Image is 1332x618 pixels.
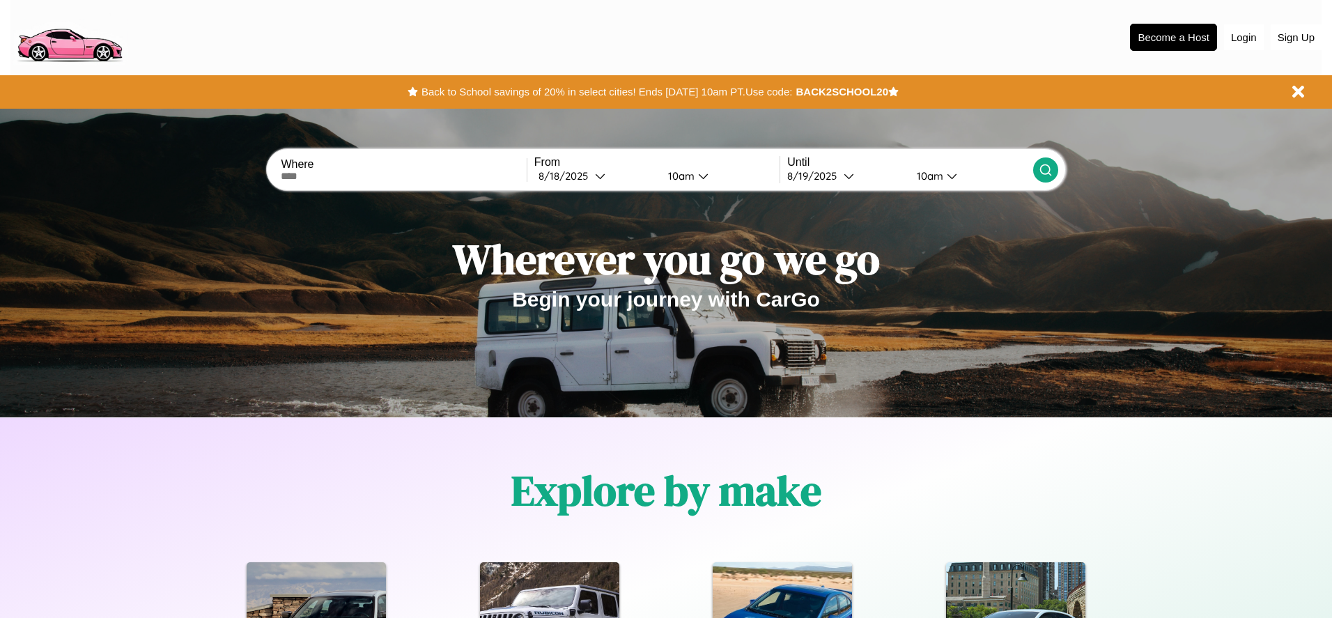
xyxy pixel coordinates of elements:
div: 8 / 19 / 2025 [787,169,844,183]
label: From [534,156,780,169]
button: Sign Up [1271,24,1322,50]
button: Back to School savings of 20% in select cities! Ends [DATE] 10am PT.Use code: [418,82,796,102]
h1: Explore by make [511,462,821,519]
button: 10am [657,169,780,183]
div: 10am [661,169,698,183]
button: Login [1224,24,1264,50]
div: 10am [910,169,947,183]
img: logo [10,7,128,65]
label: Until [787,156,1032,169]
button: Become a Host [1130,24,1217,51]
b: BACK2SCHOOL20 [796,86,888,98]
button: 10am [906,169,1032,183]
div: 8 / 18 / 2025 [539,169,595,183]
button: 8/18/2025 [534,169,657,183]
label: Where [281,158,526,171]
